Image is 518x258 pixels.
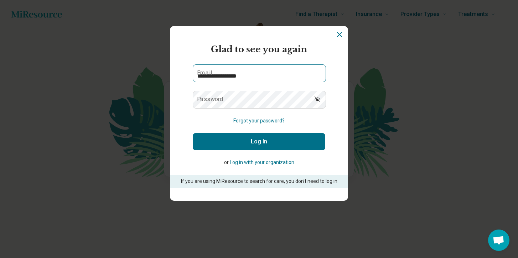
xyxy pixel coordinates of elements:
button: Dismiss [335,30,344,39]
label: Email [197,70,212,76]
button: Log in with your organization [230,159,294,166]
p: If you are using MiResource to search for care, you don’t need to log in [180,178,338,185]
button: Show password [310,91,325,108]
p: or [193,159,325,166]
section: Login Dialog [170,26,348,201]
h2: Glad to see you again [193,43,325,56]
label: Password [197,96,223,102]
button: Log In [193,133,325,150]
button: Forgot your password? [233,117,285,125]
